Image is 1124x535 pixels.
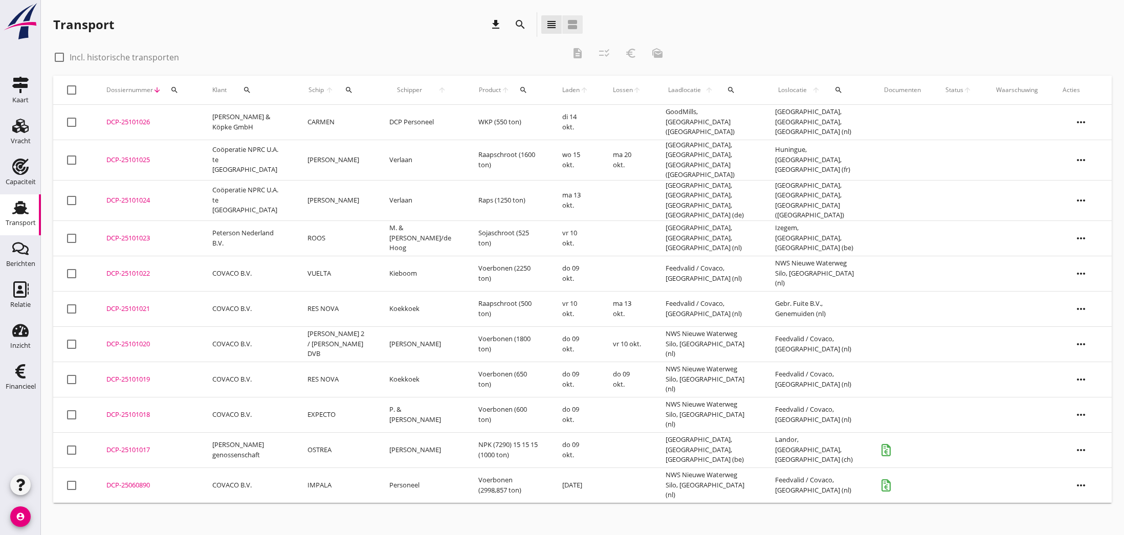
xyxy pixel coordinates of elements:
[478,228,529,248] span: Sojaschroot (525 ton)
[6,179,36,185] div: Capaciteit
[10,342,31,349] div: Inzicht
[10,506,31,527] i: account_circle
[809,86,823,94] i: arrow_upward
[200,362,295,397] td: COVACO B.V.
[763,220,871,256] td: Izegem, [GEOGRAPHIC_DATA], [GEOGRAPHIC_DATA] (be)
[1067,108,1095,137] i: more_horiz
[653,326,763,362] td: NWS Nieuwe Waterweg Silo, [GEOGRAPHIC_DATA] (nl)
[834,86,843,94] i: search
[963,86,972,94] i: arrow_upward
[6,219,36,226] div: Transport
[763,397,871,432] td: Feedvalid / Covaco, [GEOGRAPHIC_DATA] (nl)
[200,180,295,220] td: Coöperatie NPRC U.A. te [GEOGRAPHIC_DATA]
[633,86,641,94] i: arrow_upward
[1067,400,1095,429] i: more_horiz
[550,105,601,140] td: di 14 okt.
[514,18,526,31] i: search
[200,220,295,256] td: Peterson Nederland B.V.
[653,140,763,180] td: [GEOGRAPHIC_DATA], [GEOGRAPHIC_DATA], [GEOGRAPHIC_DATA] ([GEOGRAPHIC_DATA])
[243,86,251,94] i: search
[200,105,295,140] td: [PERSON_NAME] & Köpke GmbH
[12,97,29,103] div: Kaart
[430,86,454,94] i: arrow_upward
[106,195,188,206] div: DCP-25101024
[653,397,763,432] td: NWS Nieuwe Waterweg Silo, [GEOGRAPHIC_DATA] (nl)
[170,86,179,94] i: search
[466,256,550,291] td: Voerbonen (2250 ton)
[550,220,601,256] td: vr 10 okt.
[106,374,188,385] div: DCP-25101019
[550,140,601,180] td: wo 15 okt.
[377,140,466,180] td: Verlaan
[613,85,633,95] span: Lossen
[295,220,377,256] td: ROOS
[377,105,466,140] td: DCP Personeel
[666,85,703,95] span: Laadlocatie
[653,432,763,467] td: [GEOGRAPHIC_DATA], [GEOGRAPHIC_DATA], [GEOGRAPHIC_DATA] (be)
[653,180,763,220] td: [GEOGRAPHIC_DATA], [GEOGRAPHIC_DATA], [GEOGRAPHIC_DATA], [GEOGRAPHIC_DATA] (de)
[550,432,601,467] td: do 09 okt.
[1067,259,1095,288] i: more_horiz
[106,233,188,243] div: DCP-25101023
[377,397,466,432] td: P. & [PERSON_NAME]
[580,86,588,94] i: arrow_upward
[601,326,654,362] td: vr 10 okt.
[295,180,377,220] td: [PERSON_NAME]
[763,326,871,362] td: Feedvalid / Covaco, [GEOGRAPHIC_DATA] (nl)
[295,362,377,397] td: RES NOVA
[763,291,871,326] td: Gebr. Fuite B.V., Genemuiden (nl)
[1067,186,1095,215] i: more_horiz
[490,18,502,31] i: download
[501,86,510,94] i: arrow_upward
[653,467,763,503] td: NWS Nieuwe Waterweg Silo, [GEOGRAPHIC_DATA] (nl)
[377,220,466,256] td: M. & [PERSON_NAME]/de Hoog
[727,86,735,94] i: search
[763,180,871,220] td: [GEOGRAPHIC_DATA], [GEOGRAPHIC_DATA], [GEOGRAPHIC_DATA] ([GEOGRAPHIC_DATA])
[466,432,550,467] td: NPK (7290) 15 15 15 (1000 ton)
[562,85,580,95] span: Laden
[1067,330,1095,359] i: more_horiz
[377,326,466,362] td: [PERSON_NAME]
[519,86,527,94] i: search
[478,85,501,95] span: Product
[53,16,114,33] div: Transport
[1067,295,1095,323] i: more_horiz
[763,140,871,180] td: Huningue, [GEOGRAPHIC_DATA], [GEOGRAPHIC_DATA] (fr)
[478,117,521,126] span: WKP (550 ton)
[70,52,179,62] label: Incl. historische transporten
[10,301,31,308] div: Relatie
[550,397,601,432] td: do 09 okt.
[106,410,188,420] div: DCP-25101018
[763,362,871,397] td: Feedvalid / Covaco, [GEOGRAPHIC_DATA] (nl)
[545,18,558,31] i: view_headline
[945,85,963,95] span: Status
[295,140,377,180] td: [PERSON_NAME]
[763,256,871,291] td: NWS Nieuwe Waterweg Silo, [GEOGRAPHIC_DATA] (nl)
[775,85,809,95] span: Loslocatie
[106,480,188,491] div: DCP-25060890
[763,467,871,503] td: Feedvalid / Covaco, [GEOGRAPHIC_DATA] (nl)
[550,362,601,397] td: do 09 okt.
[200,432,295,467] td: [PERSON_NAME] genossenschaft
[106,304,188,314] div: DCP-25101021
[996,85,1038,95] div: Waarschuwing
[550,467,601,503] td: [DATE]
[601,140,654,180] td: ma 20 okt.
[377,291,466,326] td: Koekkoek
[466,326,550,362] td: Voerbonen (1800 ton)
[1067,224,1095,253] i: more_horiz
[466,180,550,220] td: Raps (1250 ton)
[6,260,35,267] div: Berichten
[295,397,377,432] td: EXPECTO
[106,445,188,455] div: DCP-25101017
[550,180,601,220] td: ma 13 okt.
[295,291,377,326] td: RES NOVA
[703,86,716,94] i: arrow_upward
[295,432,377,467] td: OSTREA
[106,117,188,127] div: DCP-25101026
[200,467,295,503] td: COVACO B.V.
[389,85,430,95] span: Schipper
[653,105,763,140] td: GoodMills, [GEOGRAPHIC_DATA] ([GEOGRAPHIC_DATA])
[1067,146,1095,174] i: more_horiz
[763,432,871,467] td: Landor, [GEOGRAPHIC_DATA], [GEOGRAPHIC_DATA] (ch)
